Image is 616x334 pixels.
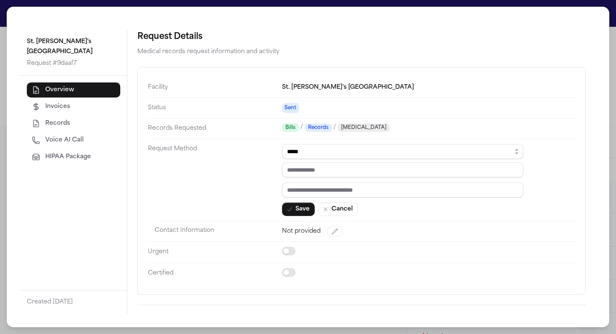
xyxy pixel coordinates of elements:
p: Request # 9daaf7 [27,59,120,69]
button: Records [27,116,120,131]
button: Save [282,203,315,216]
h2: Request Details [137,30,586,44]
span: Bills [282,123,299,132]
p: Medical records request information and activity [137,47,586,57]
span: HIPAA Package [45,153,91,161]
span: Records [45,119,70,128]
dt: Facility [148,77,282,98]
span: / [300,123,303,132]
button: Voice AI Call [27,133,120,148]
span: [MEDICAL_DATA] [338,123,390,132]
p: St. [PERSON_NAME]'s [GEOGRAPHIC_DATA] [27,37,120,57]
dt: Contact Information [155,221,282,242]
dt: Urgent [148,242,282,263]
dt: Status [148,98,282,118]
span: Voice AI Call [45,136,84,144]
dt: Certified [148,263,282,284]
span: Not provided [282,227,321,236]
dd: St. [PERSON_NAME]'s [GEOGRAPHIC_DATA] [282,77,575,98]
p: Created [DATE] [27,297,120,307]
button: Overview [27,82,120,98]
button: Invoices [27,99,120,114]
dt: Records Requested [148,118,282,139]
dt: Request Method [148,139,282,221]
span: Overview [45,86,74,94]
button: HIPAA Package [27,149,120,164]
span: Sent [282,103,299,113]
span: / [334,123,336,132]
button: Cancel [318,203,358,216]
span: Invoices [45,103,70,111]
span: Records [305,123,332,132]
